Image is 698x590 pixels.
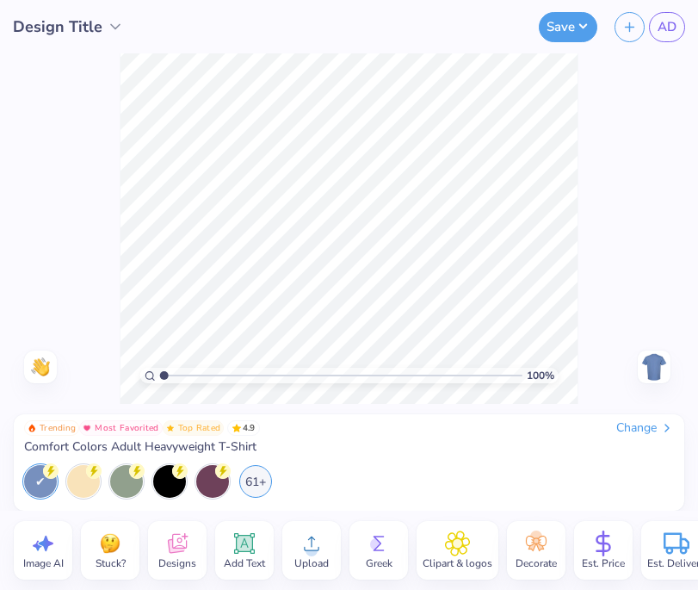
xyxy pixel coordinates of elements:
img: Stuck? [97,531,123,556]
span: Decorate [516,556,557,570]
span: 4.9 [227,420,260,436]
span: Most Favorited [95,424,158,432]
div: Change [616,420,674,436]
span: Image AI [23,556,64,570]
span: Est. Price [582,556,625,570]
span: Comfort Colors Adult Heavyweight T-Shirt [24,439,256,455]
span: AD [658,17,676,37]
a: AD [649,12,685,42]
div: 61+ [239,465,272,498]
span: Add Text [224,556,265,570]
span: 100 % [527,368,554,383]
button: Badge Button [24,420,79,436]
span: Trending [40,424,76,432]
button: Save [539,12,597,42]
span: Greek [366,556,392,570]
span: Top Rated [178,424,221,432]
img: Top Rated sort [166,424,175,432]
span: Stuck? [96,556,126,570]
span: Upload [294,556,329,570]
img: Back [640,353,668,381]
span: Designs [158,556,196,570]
span: Clipart & logos [423,556,492,570]
button: Badge Button [163,420,225,436]
span: Design Title [13,16,102,39]
img: Most Favorited sort [83,424,91,432]
img: Trending sort [28,424,36,432]
button: Badge Button [79,420,162,436]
